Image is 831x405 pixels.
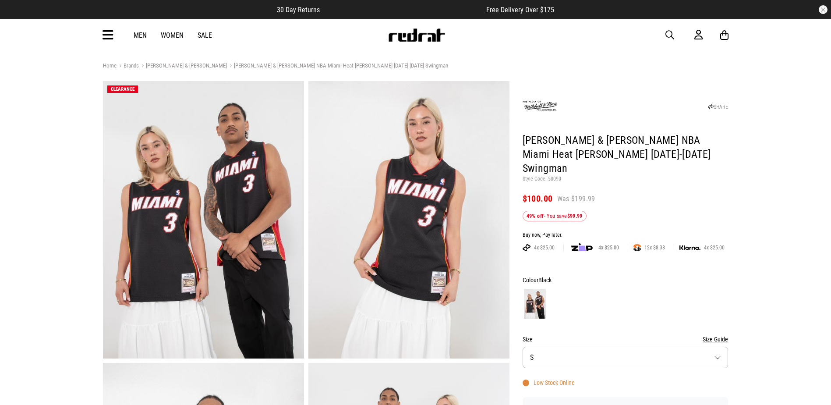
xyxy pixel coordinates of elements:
a: Home [103,62,117,69]
div: Size [523,334,728,345]
a: Women [161,31,184,39]
a: SHARE [708,104,728,110]
span: 4x $25.00 [530,244,558,251]
span: CLEARANCE [111,86,134,92]
h1: [PERSON_NAME] & [PERSON_NAME] NBA Miami Heat [PERSON_NAME] [DATE]-[DATE] Swingman [523,134,728,176]
span: 4x $25.00 [595,244,622,251]
b: 49% off [527,213,544,219]
button: S [523,347,728,368]
div: Buy now, Pay later. [523,232,728,239]
img: Redrat logo [388,28,446,42]
span: 4x $25.00 [700,244,728,251]
img: KLARNA [679,245,700,250]
p: Style Code: 58090 [523,176,728,183]
a: Sale [198,31,212,39]
span: S [530,353,534,362]
span: Was $199.99 [557,194,595,204]
img: AFTERPAY [523,244,530,251]
img: Mitchell & Ness Nba Miami Heat Dwyane Wade 2012-2013 Swingman in Black [308,81,509,359]
a: Men [134,31,147,39]
span: Free Delivery Over $175 [486,6,554,14]
img: Mitchell & Ness Nba Miami Heat Dwyane Wade 2012-2013 Swingman in Black [103,81,304,359]
iframe: Customer reviews powered by Trustpilot [337,5,469,14]
div: - You save [523,211,587,221]
img: SPLITPAY [633,244,641,251]
img: Mitchell & Ness [523,89,558,124]
span: 12x $8.33 [641,244,668,251]
div: Low Stock Online [523,379,575,386]
a: [PERSON_NAME] & [PERSON_NAME] [139,62,227,71]
b: $99.99 [567,213,583,219]
button: Size Guide [703,334,728,345]
a: Brands [117,62,139,71]
span: 30 Day Returns [277,6,320,14]
div: Colour [523,275,728,285]
img: Black [524,289,546,319]
span: Black [538,277,552,284]
a: [PERSON_NAME] & [PERSON_NAME] NBA Miami Heat [PERSON_NAME] [DATE]-[DATE] Swingman [227,62,448,71]
img: zip [571,243,593,252]
span: $100.00 [523,193,553,204]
